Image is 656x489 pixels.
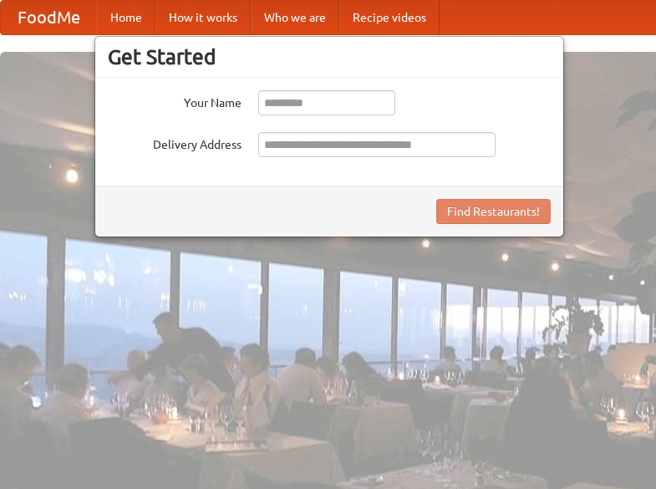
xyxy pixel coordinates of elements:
[251,1,339,34] a: Who we are
[108,132,242,153] label: Delivery Address
[108,90,242,111] label: Your Name
[108,44,551,69] h3: Get Started
[155,1,251,34] a: How it works
[436,199,551,224] button: Find Restaurants!
[97,1,155,34] a: Home
[1,1,97,34] a: FoodMe
[339,1,440,34] a: Recipe videos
